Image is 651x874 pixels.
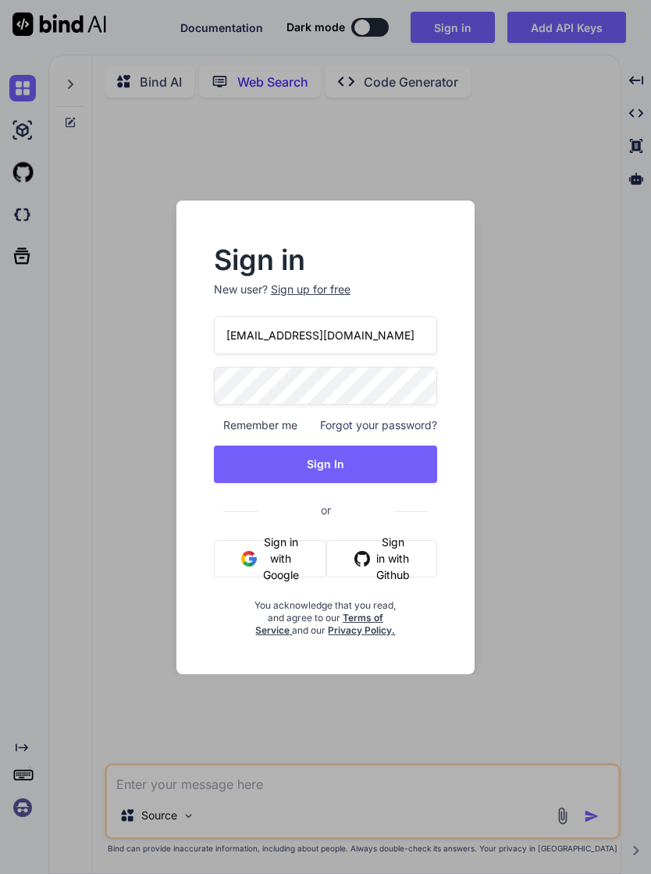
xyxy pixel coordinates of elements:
button: Sign In [214,446,437,483]
img: github [354,551,370,567]
button: Sign in with Github [326,540,437,577]
span: Forgot your password? [320,417,437,433]
a: Terms of Service [255,612,383,636]
p: New user? [214,282,437,316]
div: You acknowledge that you read, and agree to our and our [251,590,400,637]
span: or [258,491,393,529]
h2: Sign in [214,247,437,272]
img: google [241,551,257,567]
div: Sign up for free [271,282,350,297]
input: Login or Email [214,316,437,354]
a: Privacy Policy. [328,624,395,636]
span: Remember me [214,417,297,433]
button: Sign in with Google [214,540,326,577]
